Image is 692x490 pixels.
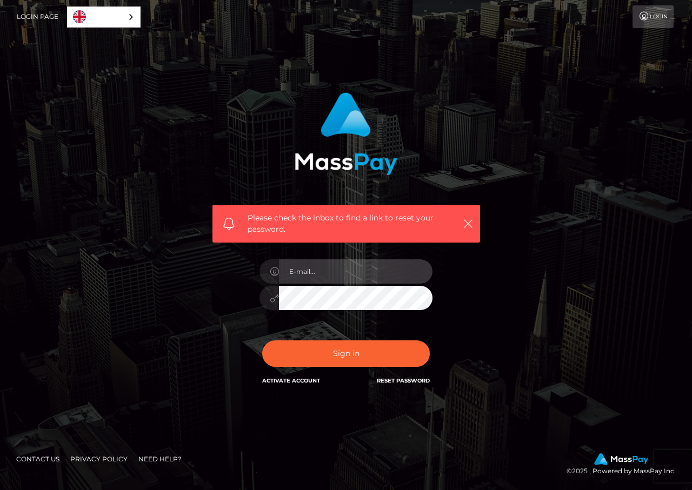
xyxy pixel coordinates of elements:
a: Contact Us [12,451,64,467]
button: Sign in [262,340,430,367]
span: Please check the inbox to find a link to reset your password. [248,212,445,235]
div: Language [67,6,141,28]
a: Need Help? [134,451,186,467]
a: Login [633,5,674,28]
input: E-mail... [279,259,432,284]
a: English [68,7,140,27]
a: Reset Password [377,377,430,384]
img: MassPay [594,453,648,465]
img: MassPay Login [295,92,397,175]
a: Privacy Policy [66,451,132,467]
aside: Language selected: English [67,6,141,28]
a: Activate Account [262,377,320,384]
a: Login Page [17,5,58,28]
div: © 2025 , Powered by MassPay Inc. [567,453,684,477]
